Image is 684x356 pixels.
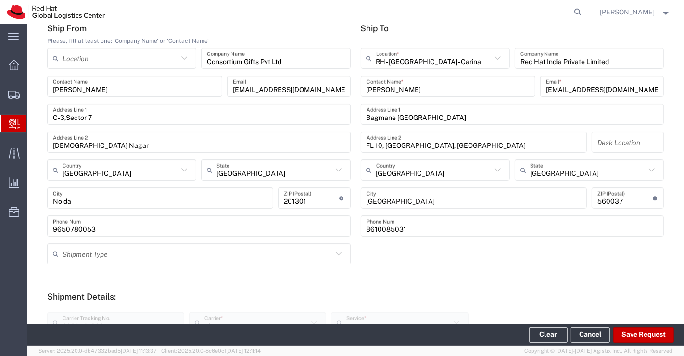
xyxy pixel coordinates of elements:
button: Save Request [613,327,674,343]
a: Cancel [571,327,610,343]
span: Client: 2025.20.0-8c6e0cf [161,348,261,354]
button: [PERSON_NAME] [600,6,671,18]
div: Please, fill at least one: 'Company Name' or 'Contact Name' [47,37,351,45]
h5: Shipment Details: [47,291,664,302]
span: [DATE] 11:13:37 [121,348,157,354]
span: [DATE] 12:11:14 [226,348,261,354]
button: Clear [529,327,568,343]
img: logo [7,5,105,19]
span: Server: 2025.20.0-db47332bad5 [38,348,157,354]
span: Sumitra Hansdah [600,7,655,17]
h5: Ship From [47,23,351,33]
span: Copyright © [DATE]-[DATE] Agistix Inc., All Rights Reserved [524,347,672,355]
h5: Ship To [361,23,664,33]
